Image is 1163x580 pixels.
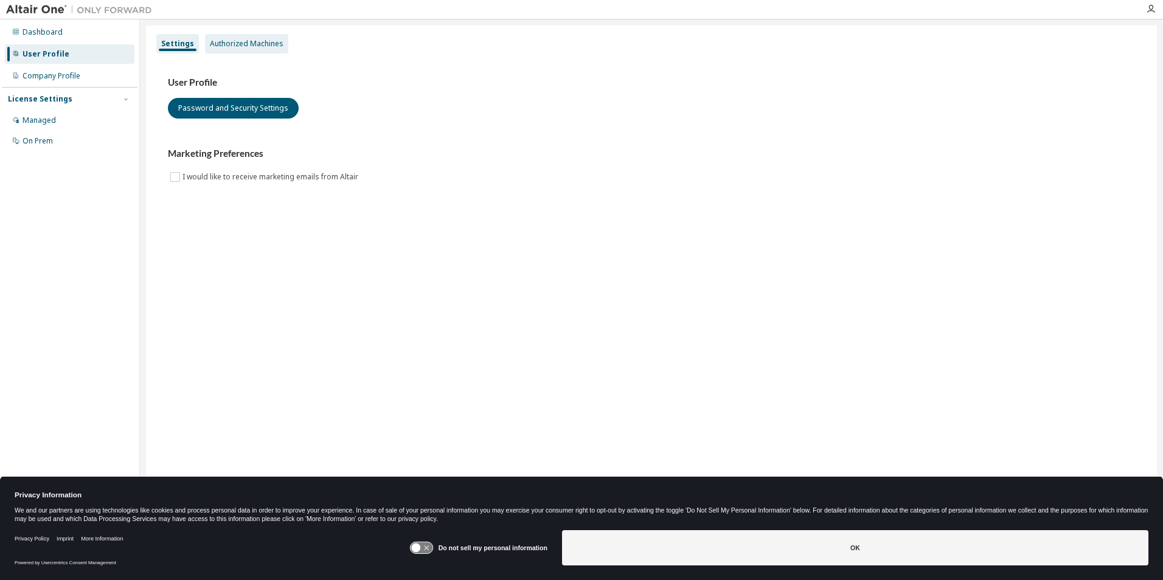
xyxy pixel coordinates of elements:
label: I would like to receive marketing emails from Altair [182,170,361,184]
div: On Prem [23,136,53,146]
h3: User Profile [168,77,1135,89]
div: User Profile [23,49,69,59]
img: Altair One [6,4,158,16]
div: Company Profile [23,71,80,81]
button: Password and Security Settings [168,98,299,119]
div: Settings [161,39,194,49]
h3: Marketing Preferences [168,148,1135,160]
div: Authorized Machines [210,39,283,49]
div: License Settings [8,94,72,104]
div: Managed [23,116,56,125]
div: Dashboard [23,27,63,37]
